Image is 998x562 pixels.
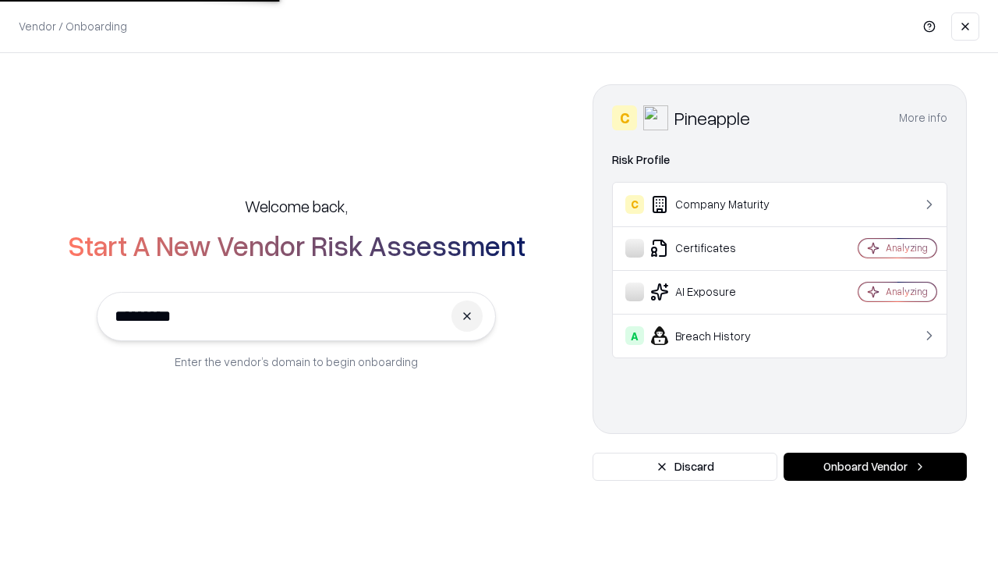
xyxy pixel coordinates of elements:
[175,354,418,370] p: Enter the vendor’s domain to begin onboarding
[899,104,947,132] button: More info
[612,151,947,169] div: Risk Profile
[643,105,668,130] img: Pineapple
[19,18,127,34] p: Vendor / Onboarding
[68,229,526,261] h2: Start A New Vendor Risk Assessment
[886,285,928,298] div: Analyzing
[625,326,812,345] div: Breach History
[625,326,644,345] div: A
[625,283,812,301] div: AI Exposure
[245,195,348,217] h5: Welcome back,
[784,453,967,481] button: Onboard Vendor
[625,239,812,258] div: Certificates
[625,195,644,214] div: C
[674,105,750,130] div: Pineapple
[625,195,812,214] div: Company Maturity
[593,453,777,481] button: Discard
[612,105,637,130] div: C
[886,241,928,254] div: Analyzing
